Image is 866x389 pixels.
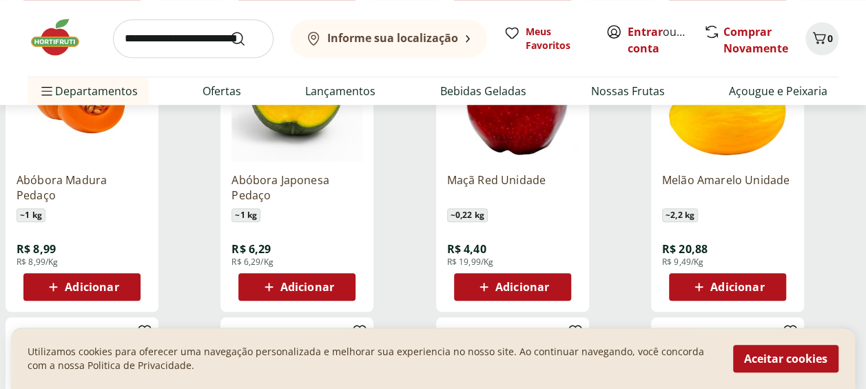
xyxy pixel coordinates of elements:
[504,25,589,52] a: Meus Favoritos
[440,83,526,99] a: Bebidas Geladas
[447,257,494,268] span: R$ 19,99/Kg
[495,281,549,292] span: Adicionar
[17,172,147,203] a: Abóbora Madura Pedaço
[17,257,59,268] span: R$ 8,99/Kg
[628,23,689,57] span: ou
[238,273,355,301] button: Adicionar
[662,241,708,257] span: R$ 20,88
[231,241,271,257] span: R$ 6,29
[628,24,703,56] a: Criar conta
[17,241,56,257] span: R$ 8,99
[65,281,118,292] span: Adicionar
[628,24,663,39] a: Entrar
[28,17,96,58] img: Hortifruti
[805,22,838,55] button: Carrinho
[590,83,664,99] a: Nossas Frutas
[710,281,764,292] span: Adicionar
[662,208,698,222] span: ~ 2,2 kg
[28,345,716,372] p: Utilizamos cookies para oferecer uma navegação personalizada e melhorar sua experiencia no nosso ...
[669,273,786,301] button: Adicionar
[17,208,45,222] span: ~ 1 kg
[662,257,704,268] span: R$ 9,49/Kg
[39,74,55,108] button: Menu
[231,208,260,222] span: ~ 1 kg
[23,273,141,301] button: Adicionar
[447,241,486,257] span: R$ 4,40
[290,19,487,58] button: Informe sua localização
[662,172,793,203] a: Melão Amarelo Unidade
[231,257,274,268] span: R$ 6,29/Kg
[280,281,334,292] span: Adicionar
[231,172,362,203] a: Abóbora Japonesa Pedaço
[526,25,589,52] span: Meus Favoritos
[305,83,375,99] a: Lançamentos
[454,273,571,301] button: Adicionar
[203,83,241,99] a: Ofertas
[729,83,827,99] a: Açougue e Peixaria
[229,30,262,47] button: Submit Search
[733,345,838,372] button: Aceitar cookies
[327,30,458,46] b: Informe sua localização
[39,74,138,108] span: Departamentos
[827,32,833,45] span: 0
[113,19,274,58] input: search
[447,208,488,222] span: ~ 0,22 kg
[447,172,578,203] a: Maçã Red Unidade
[723,24,788,56] a: Comprar Novamente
